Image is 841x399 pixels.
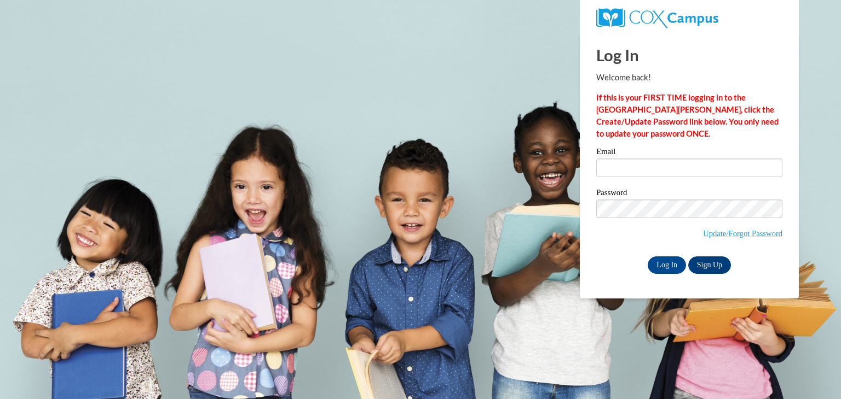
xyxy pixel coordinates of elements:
[596,8,718,28] img: COX Campus
[596,13,718,22] a: COX Campus
[596,44,782,66] h1: Log In
[648,256,686,274] input: Log In
[703,229,782,238] a: Update/Forgot Password
[688,256,731,274] a: Sign Up
[596,189,782,199] label: Password
[596,93,779,138] strong: If this is your FIRST TIME logging in to the [GEOGRAPHIC_DATA][PERSON_NAME], click the Create/Upd...
[596,148,782,159] label: Email
[596,72,782,84] p: Welcome back!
